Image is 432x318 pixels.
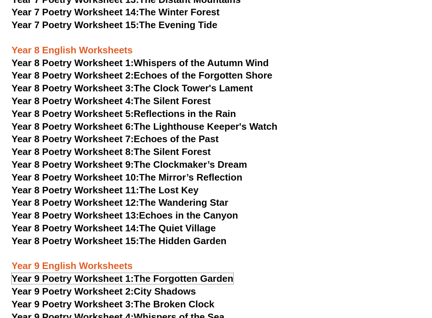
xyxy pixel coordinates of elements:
a: Year 8 Poetry Worksheet 9:The Clockmaker’s Dream [12,159,247,170]
span: Year 8 Poetry Worksheet 12: [12,197,139,208]
a: Year 9 Poetry Worksheet 3:The Broken Clock [12,299,215,310]
a: Year 8 Poetry Worksheet 2:Echoes of the Forgotten Shore [12,70,272,81]
a: Year 7 Poetry Worksheet 14:The Winter Forest [12,7,220,18]
span: Year 7 Poetry Worksheet 14: [12,7,139,18]
a: Year 8 Poetry Worksheet 11:The Lost Key [12,185,199,196]
span: Year 8 Poetry Worksheet 6: [12,121,134,132]
span: Year 9 Poetry Worksheet 1: [12,273,134,284]
span: Year 8 Poetry Worksheet 1: [12,57,134,68]
a: Year 8 Poetry Worksheet 12:The Wandering Star [12,197,229,208]
a: Year 9 Poetry Worksheet 2:City Shadows [12,286,196,297]
span: Year 8 Poetry Worksheet 15: [12,235,139,246]
span: Year 7 Poetry Worksheet 15: [12,19,139,30]
a: Year 8 Poetry Worksheet 8:The Silent Forest [12,146,211,157]
a: Year 8 Poetry Worksheet 13:Echoes in the Canyon [12,210,238,221]
span: Year 8 Poetry Worksheet 10: [12,172,139,183]
a: Year 8 Poetry Worksheet 7:Echoes of the Past [12,133,219,144]
span: Year 8 Poetry Worksheet 11: [12,185,139,196]
span: Year 8 Poetry Worksheet 3: [12,83,134,94]
a: Year 8 Poetry Worksheet 14:The Quiet Village [12,223,216,234]
a: Year 7 Poetry Worksheet 15:The Evening Tide [12,19,218,30]
h3: Year 9 English Worksheets [12,248,421,273]
span: Year 8 Poetry Worksheet 2: [12,70,134,81]
a: Year 8 Poetry Worksheet 3:The Clock Tower's Lament [12,83,253,94]
a: Year 8 Poetry Worksheet 15:The Hidden Garden [12,235,227,246]
a: Year 8 Poetry Worksheet 5:Reflections in the Rain [12,108,236,119]
span: Year 8 Poetry Worksheet 13: [12,210,139,221]
span: Year 8 Poetry Worksheet 9: [12,159,134,170]
span: Year 9 Poetry Worksheet 2: [12,286,134,297]
span: Year 9 Poetry Worksheet 3: [12,299,134,310]
span: Year 8 Poetry Worksheet 4: [12,95,134,106]
iframe: Chat Widget [310,235,432,318]
a: Year 8 Poetry Worksheet 1:Whispers of the Autumn Wind [12,57,269,68]
span: Year 8 Poetry Worksheet 5: [12,108,134,119]
h3: Year 8 English Worksheets [12,32,421,57]
a: Year 9 Poetry Worksheet 1:The Forgotten Garden [12,273,233,284]
span: Year 8 Poetry Worksheet 7: [12,133,134,144]
a: Year 8 Poetry Worksheet 6:The Lighthouse Keeper's Watch [12,121,278,132]
span: Year 8 Poetry Worksheet 8: [12,146,134,157]
span: Year 8 Poetry Worksheet 14: [12,223,139,234]
a: Year 8 Poetry Worksheet 10:The Mirror’s Reflection [12,172,242,183]
a: Year 8 Poetry Worksheet 4:The Silent Forest [12,95,211,106]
